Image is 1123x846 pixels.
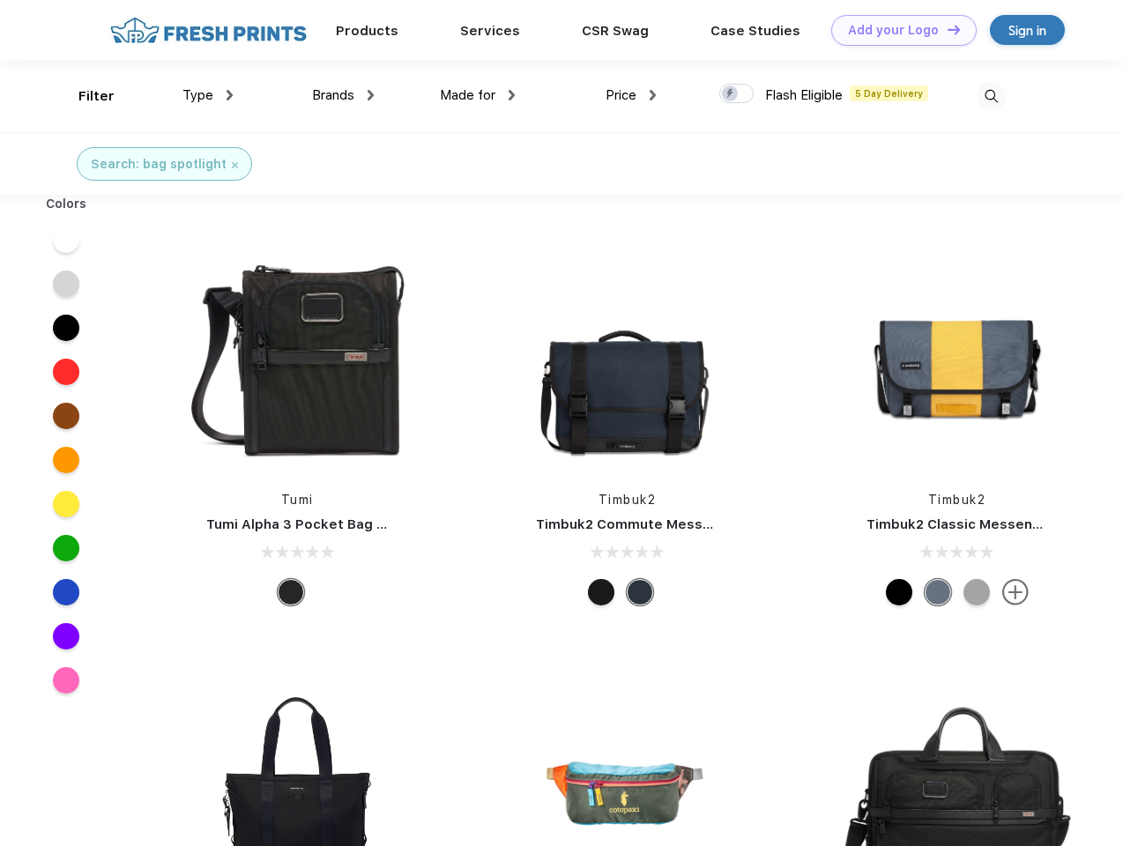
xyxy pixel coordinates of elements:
div: Eco Nautical [627,579,653,605]
img: func=resize&h=266 [509,239,744,473]
span: Flash Eligible [765,87,843,103]
span: 5 Day Delivery [850,85,928,101]
img: desktop_search.svg [977,82,1006,111]
span: Type [182,87,213,103]
img: dropdown.png [368,90,374,100]
a: Timbuk2 [599,493,657,507]
a: Timbuk2 Commute Messenger Bag [536,516,772,532]
div: Sign in [1008,20,1046,41]
a: Tumi [281,493,314,507]
div: Black [278,579,304,605]
img: dropdown.png [650,90,656,100]
span: Made for [440,87,495,103]
div: Search: bag spotlight [91,155,227,174]
span: Price [606,87,636,103]
img: dropdown.png [227,90,233,100]
img: fo%20logo%202.webp [105,15,312,46]
a: Timbuk2 [928,493,986,507]
img: func=resize&h=266 [180,239,414,473]
img: func=resize&h=266 [840,239,1075,473]
a: Tumi Alpha 3 Pocket Bag Small [206,516,413,532]
div: Eco Black [886,579,912,605]
div: Colors [33,195,100,213]
img: dropdown.png [509,90,515,100]
a: Sign in [990,15,1065,45]
div: Filter [78,86,115,107]
div: Add your Logo [848,23,939,38]
span: Brands [312,87,354,103]
img: filter_cancel.svg [232,162,238,168]
a: Timbuk2 Classic Messenger Bag [866,516,1085,532]
img: more.svg [1002,579,1029,605]
div: Eco Black [588,579,614,605]
div: Eco Lightbeam [925,579,951,605]
img: DT [948,25,960,34]
a: Products [336,23,398,39]
div: Eco Rind Pop [963,579,990,605]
